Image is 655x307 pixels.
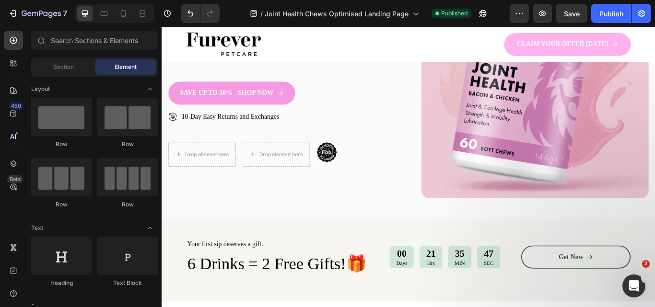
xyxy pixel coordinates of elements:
[441,9,468,18] span: Published
[53,63,74,71] span: Section
[564,10,580,18] span: Save
[9,102,23,110] div: 450
[399,7,547,34] a: CLAIM YOUR OFFER [DATE]
[142,220,158,236] span: Toggle open
[419,255,547,282] a: Get Now
[375,272,387,280] p: SEC
[162,27,655,307] iframe: Design area
[63,8,67,19] p: 7
[642,260,650,268] span: 2
[97,279,158,287] div: Text Block
[273,272,286,280] p: Days
[375,258,387,272] div: 47
[181,4,220,23] div: Undo/Redo
[341,258,353,272] div: 35
[4,4,71,23] button: 7
[21,72,130,82] p: SAVE UP TO 30% - SHOP NOW
[7,175,23,183] div: Beta
[115,63,137,71] span: Element
[341,272,353,280] p: MIN
[622,274,645,297] iframe: Intercom live chat
[31,200,92,209] div: Row
[414,15,520,25] p: CLAIM YOUR OFFER [DATE]
[142,81,158,97] span: Toggle open
[8,64,155,91] a: SAVE UP TO 30% - SHOP NOW
[463,264,491,274] p: Get Now
[556,4,587,23] button: Save
[31,85,50,93] span: Layout
[31,140,92,148] div: Row
[31,279,92,287] div: Heading
[97,140,158,148] div: Row
[27,145,78,153] div: Drop element here
[260,9,263,19] span: /
[308,258,319,272] div: 21
[308,272,319,280] p: Hrs
[29,263,241,290] h2: 6 Drinks = 2 Free Gifts!🎁
[273,258,286,272] div: 00
[265,9,409,19] span: Joint Health Chews Optimised Landing Page
[591,4,632,23] button: Publish
[30,249,240,259] p: Your first sip deserves a gift.
[180,135,204,159] img: gempages_577334473004155430-e2fcbce7-de4f-41c4-9cf5-427f3d6bbda5.png
[599,9,623,19] div: Publish
[23,100,137,110] p: 10-Day Easy Returns and Exchanges
[31,31,158,50] input: Search Sections & Elements
[114,145,164,153] div: Drop element here
[31,224,43,232] span: Text
[97,200,158,209] div: Row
